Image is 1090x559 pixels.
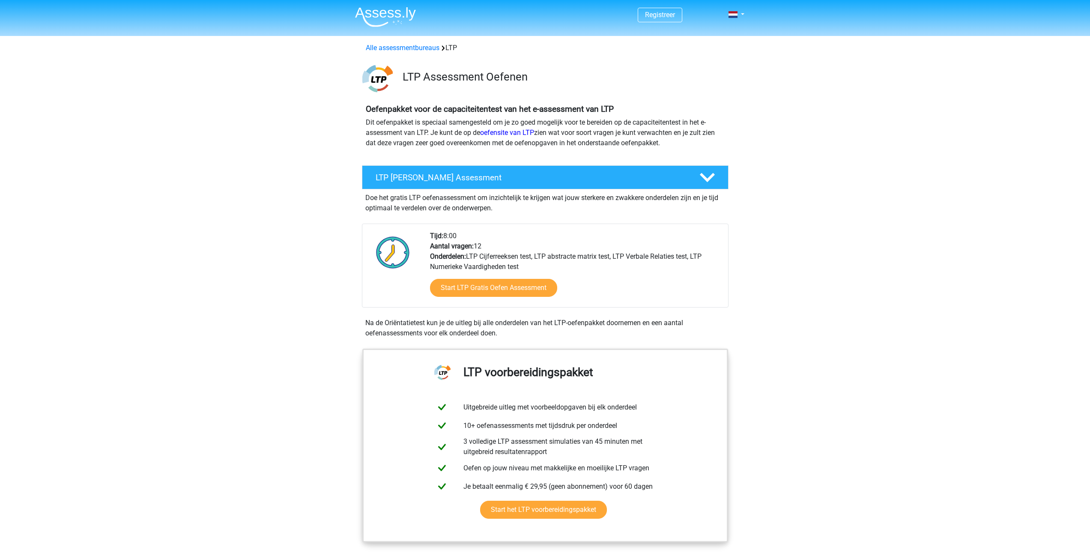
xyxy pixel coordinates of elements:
b: Aantal vragen: [430,242,474,250]
a: Start LTP Gratis Oefen Assessment [430,279,557,297]
a: oefensite van LTP [480,129,534,137]
img: ltp.png [362,63,393,94]
img: Klok [371,231,415,274]
a: Start het LTP voorbereidingspakket [480,501,607,519]
a: Registreer [645,11,675,19]
b: Oefenpakket voor de capaciteitentest van het e-assessment van LTP [366,104,614,114]
div: Doe het gratis LTP oefenassessment om inzichtelijk te krijgen wat jouw sterkere en zwakkere onder... [362,189,729,213]
img: Assessly [355,7,416,27]
a: Alle assessmentbureaus [366,44,439,52]
h3: LTP Assessment Oefenen [403,70,722,84]
div: LTP [362,43,728,53]
b: Onderdelen: [430,252,466,260]
div: 8:00 12 LTP Cijferreeksen test, LTP abstracte matrix test, LTP Verbale Relaties test, LTP Numerie... [424,231,728,307]
div: Na de Oriëntatietest kun je de uitleg bij alle onderdelen van het LTP-oefenpakket doornemen en ee... [362,318,729,338]
b: Tijd: [430,232,443,240]
a: LTP [PERSON_NAME] Assessment [358,165,732,189]
p: Dit oefenpakket is speciaal samengesteld om je zo goed mogelijk voor te bereiden op de capaciteit... [366,117,725,148]
h4: LTP [PERSON_NAME] Assessment [376,173,686,182]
